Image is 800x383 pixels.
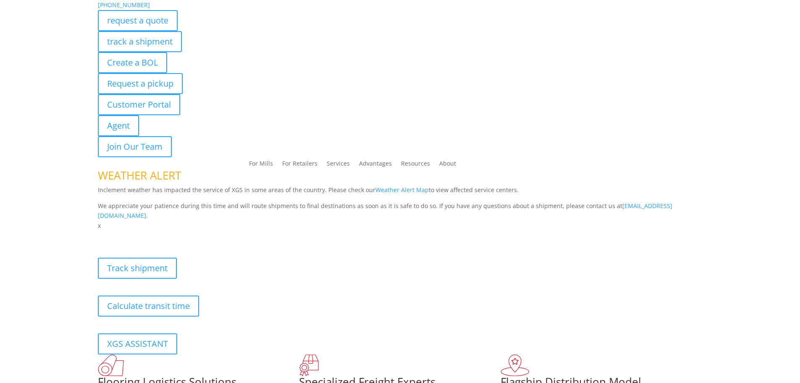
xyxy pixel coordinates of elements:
a: Agent [98,115,139,136]
a: Resources [401,161,430,170]
p: x [98,221,703,231]
a: Calculate transit time [98,296,199,317]
a: Services [327,161,350,170]
a: Create a BOL [98,52,167,73]
a: XGS ASSISTANT [98,333,177,354]
a: Weather Alert Map [375,186,429,194]
a: track a shipment [98,31,182,52]
a: For Mills [249,161,273,170]
a: For Retailers [282,161,317,170]
a: Track shipment [98,258,177,279]
a: Join Our Team [98,136,172,157]
a: About [439,161,456,170]
a: request a quote [98,10,178,31]
a: Request a pickup [98,73,183,94]
b: Visibility, transparency, and control for your entire supply chain. [98,232,285,240]
img: xgs-icon-flagship-distribution-model-red [501,354,530,376]
p: We appreciate your patience during this time and will route shipments to final destinations as so... [98,201,703,221]
p: Inclement weather has impacted the service of XGS in some areas of the country. Please check our ... [98,185,703,201]
img: xgs-icon-total-supply-chain-intelligence-red [98,354,124,376]
a: Customer Portal [98,94,180,115]
a: [PHONE_NUMBER] [98,1,150,9]
span: WEATHER ALERT [98,168,181,183]
img: xgs-icon-focused-on-flooring-red [299,354,319,376]
a: Advantages [359,161,392,170]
